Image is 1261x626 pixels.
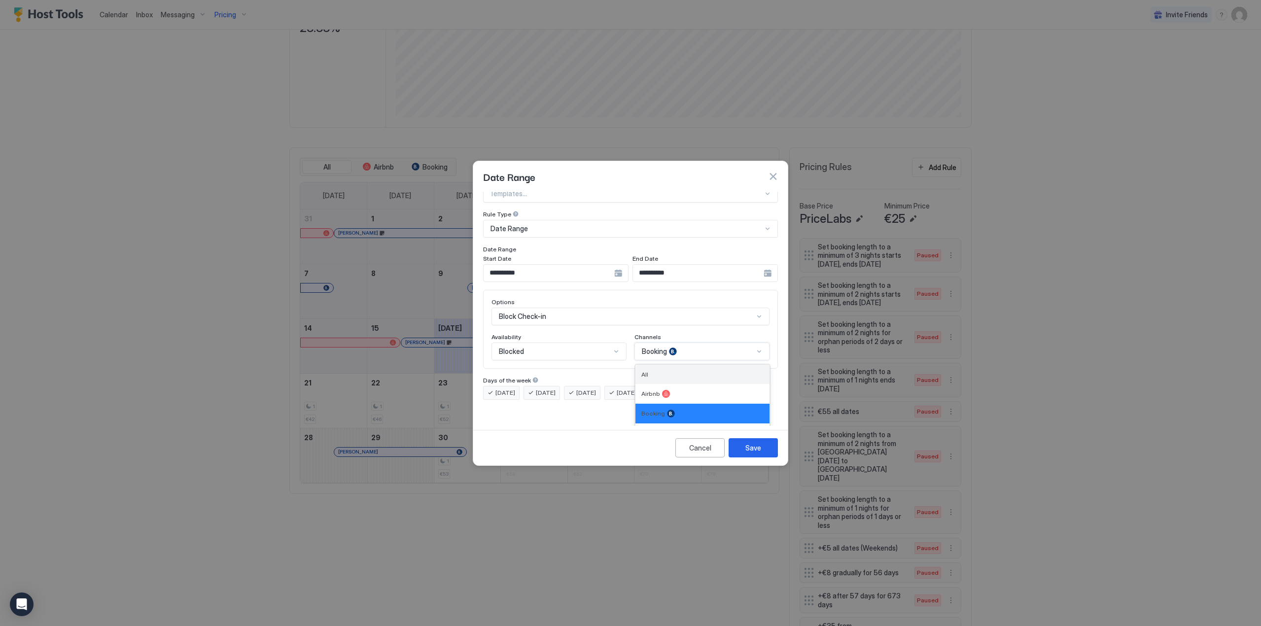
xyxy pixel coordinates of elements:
span: Date Range [490,224,528,233]
span: Booking [641,410,665,417]
span: Block Check-in [499,312,546,321]
span: [DATE] [576,388,596,397]
span: Date Range [483,169,535,184]
span: Availability [491,333,521,341]
span: All [641,371,648,378]
button: Cancel [675,438,725,457]
span: Options [491,298,515,306]
span: End Date [632,255,658,262]
span: Booking [642,347,667,356]
span: [DATE] [536,388,556,397]
div: Cancel [689,443,711,453]
span: Date Range [483,245,516,253]
span: Rule Type [483,210,511,218]
input: Input Field [484,265,614,281]
div: Save [745,443,761,453]
input: Input Field [633,265,764,281]
div: Open Intercom Messenger [10,592,34,616]
span: Days of the week [483,377,531,384]
button: Save [729,438,778,457]
span: Blocked [499,347,524,356]
span: Channels [634,333,661,341]
span: Start Date [483,255,511,262]
span: [DATE] [617,388,636,397]
span: Airbnb [641,390,660,397]
span: [DATE] [495,388,515,397]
